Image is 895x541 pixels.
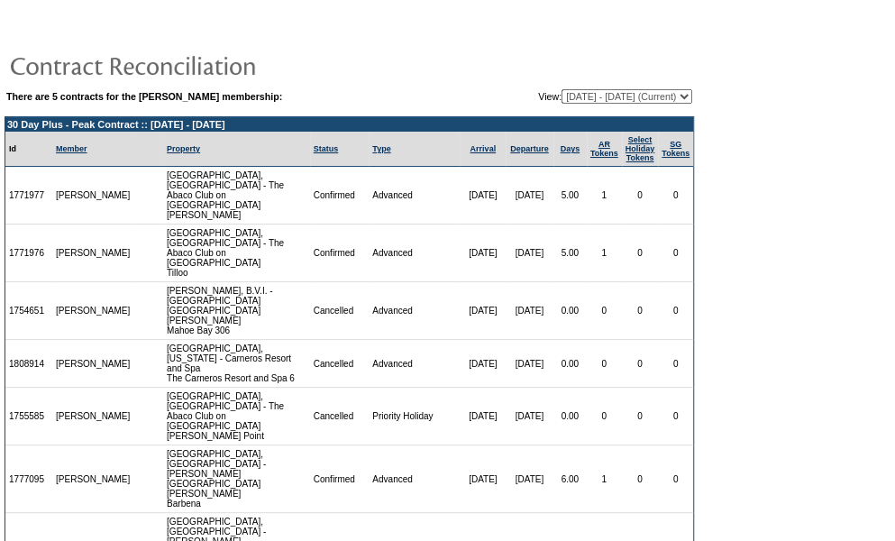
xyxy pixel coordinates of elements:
[369,167,460,225] td: Advanced
[56,144,87,153] a: Member
[369,445,460,513] td: Advanced
[506,445,553,513] td: [DATE]
[587,340,622,388] td: 0
[553,225,587,282] td: 5.00
[167,144,200,153] a: Property
[658,225,693,282] td: 0
[52,388,134,445] td: [PERSON_NAME]
[622,340,659,388] td: 0
[587,167,622,225] td: 1
[460,167,505,225] td: [DATE]
[622,225,659,282] td: 0
[369,388,460,445] td: Priority Holiday
[506,282,553,340] td: [DATE]
[310,340,370,388] td: Cancelled
[510,144,549,153] a: Departure
[163,167,310,225] td: [GEOGRAPHIC_DATA], [GEOGRAPHIC_DATA] - The Abaco Club on [GEOGRAPHIC_DATA] [PERSON_NAME]
[310,445,370,513] td: Confirmed
[52,225,134,282] td: [PERSON_NAME]
[506,340,553,388] td: [DATE]
[553,445,587,513] td: 6.00
[9,47,370,83] img: pgTtlContractReconciliation.gif
[587,388,622,445] td: 0
[310,388,370,445] td: Cancelled
[314,144,339,153] a: Status
[163,282,310,340] td: [PERSON_NAME], B.V.I. - [GEOGRAPHIC_DATA] [GEOGRAPHIC_DATA][PERSON_NAME] Mahoe Bay 306
[52,445,134,513] td: [PERSON_NAME]
[460,445,505,513] td: [DATE]
[658,282,693,340] td: 0
[52,282,134,340] td: [PERSON_NAME]
[658,388,693,445] td: 0
[5,167,52,225] td: 1771977
[506,388,553,445] td: [DATE]
[5,225,52,282] td: 1771976
[622,282,659,340] td: 0
[622,388,659,445] td: 0
[163,388,310,445] td: [GEOGRAPHIC_DATA], [GEOGRAPHIC_DATA] - The Abaco Club on [GEOGRAPHIC_DATA] [PERSON_NAME] Point
[662,140,690,158] a: SGTokens
[5,282,52,340] td: 1754651
[52,340,134,388] td: [PERSON_NAME]
[369,282,460,340] td: Advanced
[5,132,52,167] td: Id
[658,445,693,513] td: 0
[310,282,370,340] td: Cancelled
[5,340,52,388] td: 1808914
[560,144,580,153] a: Days
[590,140,618,158] a: ARTokens
[626,135,655,162] a: Select HolidayTokens
[460,340,505,388] td: [DATE]
[163,225,310,282] td: [GEOGRAPHIC_DATA], [GEOGRAPHIC_DATA] - The Abaco Club on [GEOGRAPHIC_DATA] Tilloo
[553,282,587,340] td: 0.00
[553,340,587,388] td: 0.00
[372,144,390,153] a: Type
[310,225,370,282] td: Confirmed
[310,167,370,225] td: Confirmed
[5,388,52,445] td: 1755585
[553,388,587,445] td: 0.00
[587,282,622,340] td: 0
[553,167,587,225] td: 5.00
[5,117,693,132] td: 30 Day Plus - Peak Contract :: [DATE] - [DATE]
[447,89,692,104] td: View:
[5,445,52,513] td: 1777095
[658,340,693,388] td: 0
[587,445,622,513] td: 1
[369,225,460,282] td: Advanced
[658,167,693,225] td: 0
[460,282,505,340] td: [DATE]
[460,225,505,282] td: [DATE]
[470,144,496,153] a: Arrival
[622,445,659,513] td: 0
[369,340,460,388] td: Advanced
[163,340,310,388] td: [GEOGRAPHIC_DATA], [US_STATE] - Carneros Resort and Spa The Carneros Resort and Spa 6
[163,445,310,513] td: [GEOGRAPHIC_DATA], [GEOGRAPHIC_DATA] - [PERSON_NAME][GEOGRAPHIC_DATA][PERSON_NAME] Barbena
[6,91,282,102] b: There are 5 contracts for the [PERSON_NAME] membership:
[506,225,553,282] td: [DATE]
[460,388,505,445] td: [DATE]
[52,167,134,225] td: [PERSON_NAME]
[506,167,553,225] td: [DATE]
[622,167,659,225] td: 0
[587,225,622,282] td: 1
